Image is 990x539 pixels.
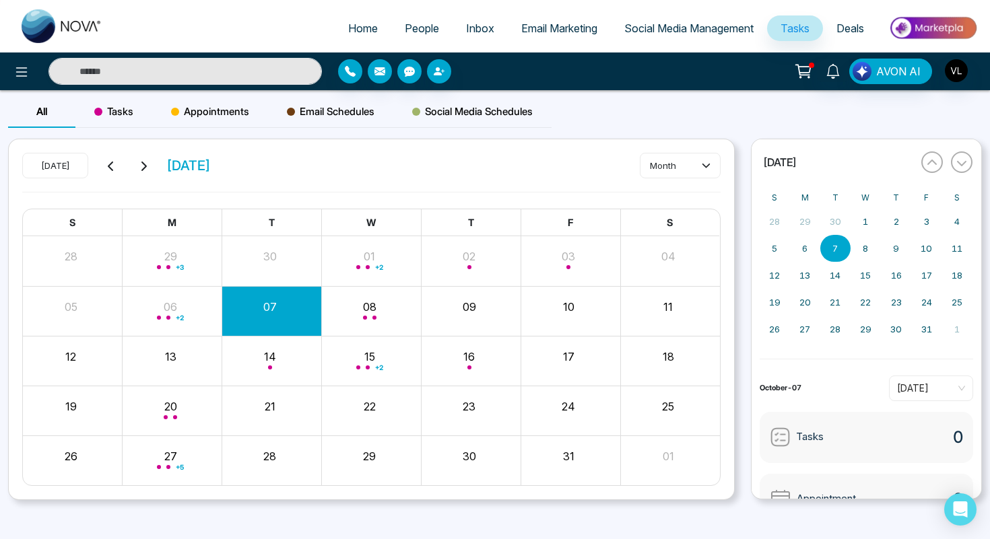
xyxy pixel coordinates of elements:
span: Inbox [466,22,494,35]
button: 29 [363,448,376,464]
abbr: September 28, 2025 [769,216,780,227]
button: October 15, 2025 [851,262,881,289]
a: Deals [823,15,878,41]
abbr: October 15, 2025 [860,270,871,281]
abbr: October 1, 2025 [863,216,868,227]
button: 07 [263,299,277,315]
span: + 3 [176,264,184,270]
abbr: October 10, 2025 [921,243,932,254]
span: Deals [836,22,864,35]
span: T [468,217,474,228]
span: 0 [953,487,963,511]
abbr: October 4, 2025 [954,216,960,227]
button: 23 [463,398,475,415]
button: 31 [563,448,574,464]
button: [DATE] [22,153,88,178]
button: October 4, 2025 [942,208,972,235]
abbr: October 3, 2025 [924,216,929,227]
span: Tasks [781,22,810,35]
button: 05 [65,299,77,315]
abbr: October 28, 2025 [830,324,840,334]
abbr: November 1, 2025 [954,324,960,334]
button: November 1, 2025 [942,316,972,343]
button: October 14, 2025 [820,262,851,289]
button: October 30, 2025 [881,316,911,343]
button: 25 [662,398,674,415]
button: 22 [364,398,376,415]
button: October 7, 2025 [820,235,851,262]
button: October 2, 2025 [881,208,911,235]
abbr: Wednesday [861,192,869,203]
img: User Avatar [945,59,968,82]
button: October 3, 2025 [911,208,942,235]
span: F [568,217,573,228]
span: Appointment [797,491,856,507]
span: Tasks [796,429,824,445]
button: October 11, 2025 [942,235,972,262]
button: October 6, 2025 [790,235,820,262]
button: 26 [65,448,77,464]
abbr: October 7, 2025 [832,243,838,254]
button: October 29, 2025 [851,316,881,343]
abbr: October 16, 2025 [891,270,902,281]
button: 01 [663,448,674,464]
abbr: October 29, 2025 [860,324,871,334]
span: W [366,217,376,228]
button: September 29, 2025 [790,208,820,235]
button: 18 [663,349,674,365]
abbr: Monday [801,192,809,203]
img: Market-place.gif [884,13,982,43]
span: Social Media Schedules [412,104,533,120]
abbr: October 13, 2025 [799,270,810,281]
a: Home [335,15,391,41]
span: Home [348,22,378,35]
span: + 2 [375,264,383,270]
button: October 18, 2025 [942,262,972,289]
button: October 8, 2025 [851,235,881,262]
span: 0 [953,425,963,450]
button: October 25, 2025 [942,289,972,316]
abbr: October 23, 2025 [891,297,902,308]
button: [DATE] [760,155,913,169]
button: 30 [463,448,476,464]
button: October 10, 2025 [911,235,942,262]
button: October 16, 2025 [881,262,911,289]
span: All [36,105,47,118]
img: Tasks [770,427,791,447]
img: Lead Flow [853,62,871,81]
button: 28 [263,448,276,464]
span: Email Schedules [287,104,374,120]
div: Open Intercom Messenger [944,493,977,526]
abbr: October 31, 2025 [921,324,932,334]
span: + 2 [375,365,383,370]
abbr: October 21, 2025 [830,297,840,308]
abbr: October 30, 2025 [890,324,902,334]
button: October 27, 2025 [790,316,820,343]
button: October 22, 2025 [851,289,881,316]
abbr: Sunday [772,192,777,203]
button: September 28, 2025 [760,208,790,235]
button: 13 [165,349,176,365]
abbr: October 14, 2025 [830,270,840,281]
abbr: October 24, 2025 [921,297,932,308]
span: + 2 [176,315,184,320]
img: Appointment [770,489,791,510]
button: October 17, 2025 [911,262,942,289]
button: September 30, 2025 [820,208,851,235]
abbr: October 27, 2025 [799,324,810,334]
span: AVON AI [876,63,921,79]
button: 09 [463,299,476,315]
button: 10 [563,299,574,315]
button: October 12, 2025 [760,262,790,289]
strong: October-07 [760,383,801,392]
button: 21 [265,398,275,415]
span: Appointments [171,104,249,120]
span: S [69,217,75,228]
button: October 21, 2025 [820,289,851,316]
button: October 28, 2025 [820,316,851,343]
button: 17 [563,349,574,365]
img: Nova CRM Logo [22,9,102,43]
a: Tasks [767,15,823,41]
abbr: October 26, 2025 [769,324,780,334]
abbr: October 2, 2025 [894,216,899,227]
